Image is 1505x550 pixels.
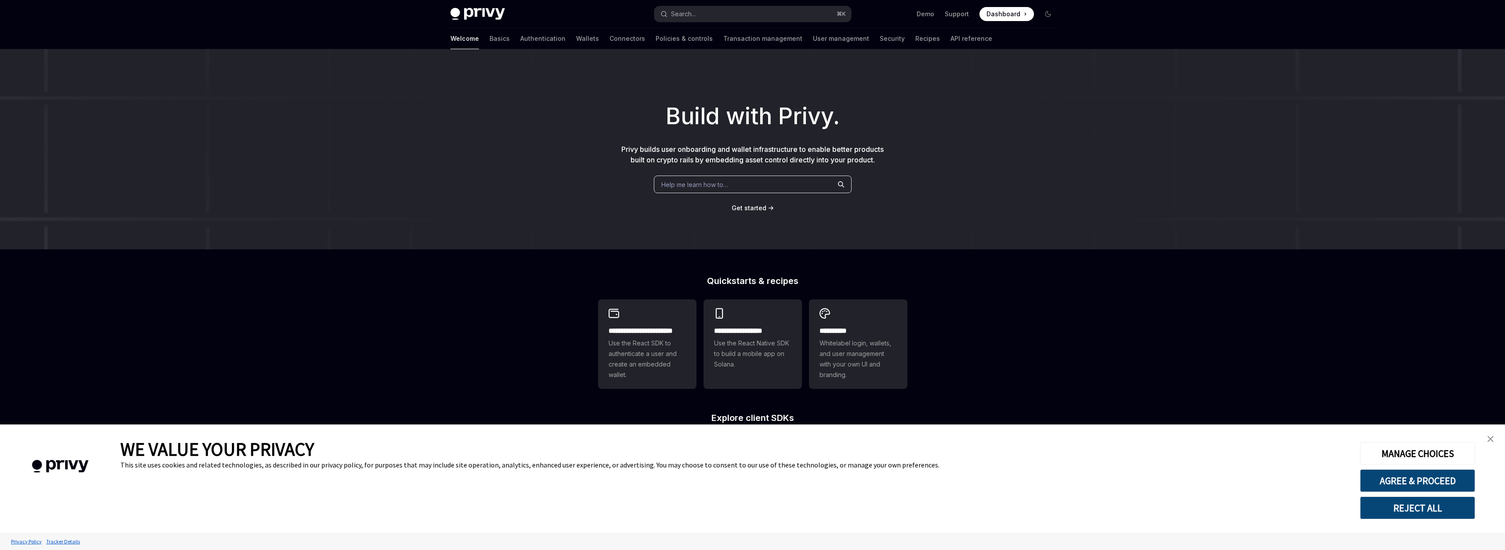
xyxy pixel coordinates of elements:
a: Transaction management [723,28,802,49]
span: ⌘ K [837,11,846,18]
a: Policies & controls [656,28,713,49]
span: Use the React Native SDK to build a mobile app on Solana. [714,338,791,370]
a: Recipes [915,28,940,49]
h1: Build with Privy. [14,99,1491,133]
span: WE VALUE YOUR PRIVACY [120,438,314,460]
a: Connectors [609,28,645,49]
a: Demo [917,10,934,18]
a: API reference [950,28,992,49]
img: dark logo [450,8,505,20]
a: Privacy Policy [9,534,44,549]
button: Toggle dark mode [1041,7,1055,21]
a: Dashboard [979,7,1034,21]
a: Security [880,28,905,49]
a: **** *****Whitelabel login, wallets, and user management with your own UI and branding. [809,299,907,389]
div: Search... [671,9,696,19]
span: Get started [732,204,766,212]
a: **** **** **** ***Use the React Native SDK to build a mobile app on Solana. [704,299,802,389]
button: Open search [654,6,851,22]
span: Dashboard [986,10,1020,18]
div: This site uses cookies and related technologies, as described in our privacy policy, for purposes... [120,460,1347,469]
h2: Quickstarts & recipes [598,277,907,285]
img: close banner [1487,436,1494,442]
a: User management [813,28,869,49]
a: Support [945,10,969,18]
a: Wallets [576,28,599,49]
img: company logo [13,447,107,485]
a: Authentication [520,28,566,49]
span: Help me learn how to… [661,180,728,189]
button: REJECT ALL [1360,496,1475,519]
span: Privy builds user onboarding and wallet infrastructure to enable better products built on crypto ... [621,145,884,164]
a: Welcome [450,28,479,49]
a: close banner [1482,430,1499,448]
a: Get started [732,204,766,212]
h2: Explore client SDKs [598,413,907,422]
a: Basics [490,28,510,49]
button: MANAGE CHOICES [1360,442,1475,465]
button: AGREE & PROCEED [1360,469,1475,492]
a: Tracker Details [44,534,82,549]
span: Use the React SDK to authenticate a user and create an embedded wallet. [609,338,686,380]
span: Whitelabel login, wallets, and user management with your own UI and branding. [820,338,897,380]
